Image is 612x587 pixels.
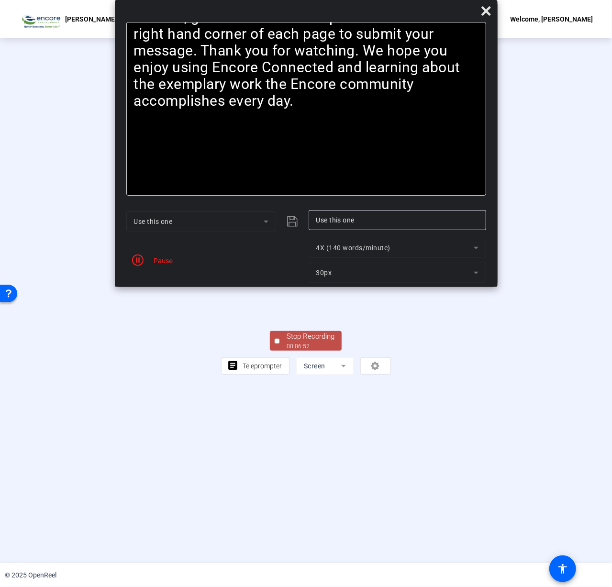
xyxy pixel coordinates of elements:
[316,214,478,226] input: Title
[65,13,117,25] p: [PERSON_NAME]
[149,255,173,266] div: Pause
[243,362,282,370] span: Teleprompter
[557,563,568,575] mat-icon: accessibility
[5,570,56,580] div: © 2025 OpenReel
[287,342,334,351] div: 00:06:52
[287,331,334,342] div: Stop Recording
[510,13,593,25] div: Welcome, [PERSON_NAME]
[227,360,239,372] mat-icon: article
[19,10,60,29] img: OpenReel logo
